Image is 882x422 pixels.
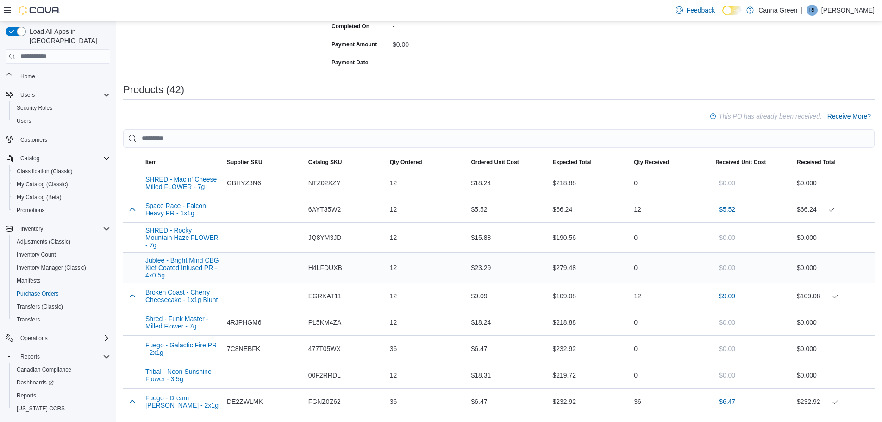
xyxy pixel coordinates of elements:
span: 6AYT35W2 [308,204,341,215]
button: Reports [17,351,44,362]
span: Promotions [13,205,110,216]
a: Security Roles [13,102,56,113]
span: Promotions [17,207,45,214]
span: Users [20,91,35,99]
div: $9.09 [468,287,549,305]
button: Home [2,69,114,83]
button: SHRED - Mac n' Cheese Milled FLOWER - 7g [145,176,219,190]
div: $279.48 [549,258,630,277]
div: $6.47 [468,340,549,358]
span: 7C8NEBFK [227,343,260,354]
a: Feedback [672,1,719,19]
span: $0.00 [719,263,735,272]
a: Transfers [13,314,44,325]
button: SHRED - Rocky Mountain Haze FLOWER - 7g [145,227,219,249]
button: Transfers (Classic) [9,300,114,313]
div: $5.52 [468,200,549,219]
div: 0 [630,174,712,192]
span: $0.00 [719,178,735,188]
span: PL5KM4ZA [308,317,342,328]
span: Washington CCRS [13,403,110,414]
div: $0.00 0 [797,343,871,354]
div: $0.00 [393,37,517,48]
div: $232.92 [549,392,630,411]
div: 0 [630,366,712,384]
span: Inventory Count [13,249,110,260]
button: $0.00 [715,366,739,384]
span: $9.09 [719,291,735,301]
button: Customers [2,133,114,146]
a: Promotions [13,205,49,216]
button: Catalog SKU [305,155,386,170]
div: 36 [386,392,468,411]
button: Operations [2,332,114,345]
div: $232.92 [797,396,871,407]
div: $18.31 [468,366,549,384]
label: Payment Amount [332,41,377,48]
button: Promotions [9,204,114,217]
span: Transfers (Classic) [17,303,63,310]
span: 4RJPHGM6 [227,317,262,328]
span: Qty Received [634,158,669,166]
button: My Catalog (Beta) [9,191,114,204]
div: 0 [630,340,712,358]
span: Catalog SKU [308,158,342,166]
span: Catalog [17,153,110,164]
span: Dashboards [17,379,54,386]
span: Feedback [687,6,715,15]
div: $6.47 [468,392,549,411]
span: Supplier SKU [227,158,263,166]
span: Customers [20,136,47,144]
span: 477T05WX [308,343,341,354]
a: My Catalog (Classic) [13,179,72,190]
button: $5.52 [715,200,739,219]
button: Purchase Orders [9,287,114,300]
div: $15.88 [468,228,549,247]
button: Transfers [9,313,114,326]
button: Catalog [2,152,114,165]
button: Space Race - Falcon Heavy PR - 1x1g [145,202,219,217]
div: 12 [630,287,712,305]
span: JQ8YM3JD [308,232,342,243]
span: Item [145,158,157,166]
img: Cova [19,6,60,15]
span: H4LFDUXB [308,262,342,273]
input: Dark Mode [722,6,742,15]
button: $0.00 [715,228,739,247]
button: Receive More? [824,107,875,126]
div: $0.00 0 [797,370,871,381]
span: Adjustments (Classic) [17,238,70,246]
a: Classification (Classic) [13,166,76,177]
button: Operations [17,333,51,344]
a: Transfers (Classic) [13,301,67,312]
div: $218.88 [549,313,630,332]
span: 00F2RRDL [308,370,341,381]
button: [US_STATE] CCRS [9,402,114,415]
div: Raven Irwin [807,5,818,16]
div: $0.00 0 [797,232,871,243]
div: - [393,19,517,30]
span: Received Total [797,158,836,166]
div: $0.00 0 [797,317,871,328]
span: $0.00 [719,344,735,353]
div: $0.00 0 [797,177,871,189]
span: Manifests [17,277,40,284]
button: Manifests [9,274,114,287]
span: Inventory Manager (Classic) [17,264,86,271]
button: Inventory Manager (Classic) [9,261,114,274]
span: Classification (Classic) [13,166,110,177]
button: Inventory [17,223,47,234]
span: Users [13,115,110,126]
span: Qty Ordered [390,158,422,166]
a: Customers [17,134,51,145]
span: Catalog [20,155,39,162]
div: $66.24 [549,200,630,219]
div: $232.92 [549,340,630,358]
span: GBHYZ3N6 [227,177,261,189]
button: Broken Coast - Cherry Cheesecake - 1x1g Blunt [145,289,219,303]
span: Receive More? [827,112,871,121]
span: Customers [17,134,110,145]
span: Ordered Unit Cost [471,158,519,166]
button: $0.00 [715,313,739,332]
